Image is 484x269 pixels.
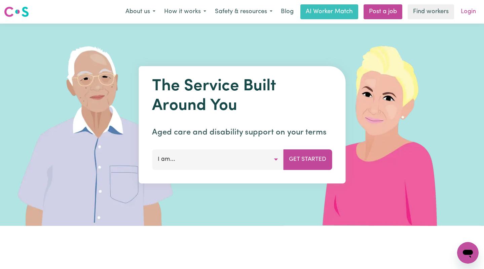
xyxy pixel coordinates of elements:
[277,4,298,19] a: Blog
[283,149,332,170] button: Get Started
[121,5,160,19] button: About us
[152,149,284,170] button: I am...
[300,4,358,19] a: AI Worker Match
[457,4,480,19] a: Login
[160,5,211,19] button: How it works
[211,5,277,19] button: Safety & resources
[152,126,332,139] p: Aged care and disability support on your terms
[152,77,332,116] h1: The Service Built Around You
[4,4,29,20] a: Careseekers logo
[4,6,29,18] img: Careseekers logo
[364,4,402,19] a: Post a job
[457,242,479,264] iframe: Button to launch messaging window
[408,4,454,19] a: Find workers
